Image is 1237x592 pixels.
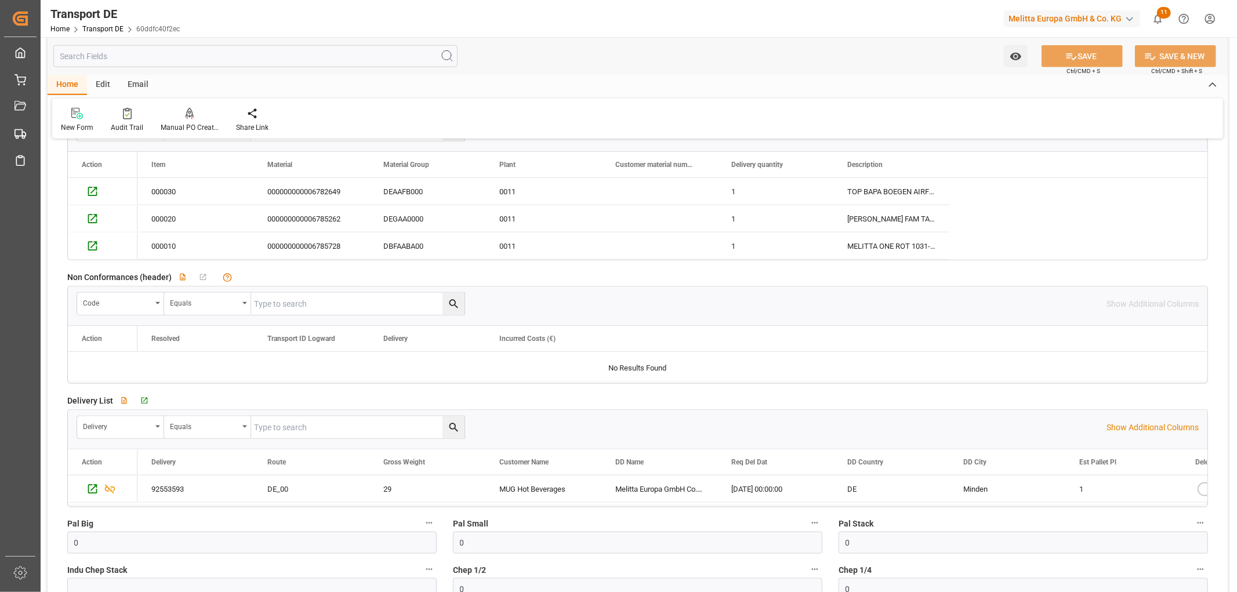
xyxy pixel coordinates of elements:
div: 29 [369,475,485,502]
div: 1 [717,178,833,205]
button: Chep 1/4 [1193,562,1208,577]
span: Est Pallet Pl [1079,458,1116,466]
input: Type to search [251,293,465,315]
div: Press SPACE to select this row. [68,233,137,260]
span: Pal Small [453,518,488,530]
div: 000000000006782649 [253,178,369,205]
button: show 11 new notifications [1145,6,1171,32]
div: [PERSON_NAME] FAM TABS 4X 1,8G EU [833,205,949,232]
div: Minden [949,475,1065,502]
span: Resolved [151,335,180,343]
div: DE [833,475,949,502]
span: Req Del Dat [731,458,767,466]
span: DD City [963,458,986,466]
button: search button [442,293,465,315]
div: Press SPACE to select this row. [68,475,137,503]
p: Show Additional Columns [1107,422,1199,434]
div: Press SPACE to select this row. [68,205,137,233]
div: MUG Hot Beverages [485,475,601,502]
span: Delivery quantity [731,161,783,169]
div: DEGAA0000 [369,205,485,232]
span: Gross Weight [383,458,425,466]
span: Pal Big [67,518,93,530]
span: Item [151,161,165,169]
a: Home [50,25,70,33]
div: Press SPACE to select this row. [137,205,949,233]
div: DBFAABA00 [369,233,485,259]
a: Transport DE [82,25,124,33]
div: TOP BAPA BOEGEN AIRFRYER 20CM/20PC. D [833,178,949,205]
div: 0011 [485,178,601,205]
span: Chep 1/2 [453,564,486,576]
div: Share Link [236,122,269,133]
div: Edit [87,75,119,95]
div: 000030 [137,178,253,205]
div: Melitta Europa GmbH & Co. KG [1004,10,1140,27]
button: Melitta Europa GmbH & Co. KG [1004,8,1145,30]
span: Delivery List [67,395,113,407]
div: Audit Trail [111,122,143,133]
div: 1 [717,233,833,259]
div: code [83,295,151,308]
div: MELITTA ONE ROT 1031-04 EU_SCAN [833,233,949,259]
span: Ctrl/CMD + Shift + S [1151,67,1202,75]
button: Help Center [1171,6,1197,32]
button: Pal Big [422,515,437,531]
div: Email [119,75,157,95]
span: Route [267,458,286,466]
div: New Form [61,122,93,133]
div: Action [82,335,102,343]
div: Action [82,161,102,169]
div: 000020 [137,205,253,232]
span: Delivery [151,458,176,466]
span: Material [267,161,292,169]
div: Action [82,458,102,466]
button: Chep 1/2 [807,562,822,577]
div: Home [48,75,87,95]
div: Equals [170,419,238,432]
div: 1 [717,205,833,232]
span: Description [847,161,883,169]
button: open menu [164,416,251,438]
div: 92553593 [137,475,253,502]
div: Delivery [83,419,151,432]
span: 11 [1157,7,1171,19]
span: Indu Chep Stack [67,564,127,576]
div: Transport DE [50,5,180,23]
span: DD Country [847,458,883,466]
div: Melitta Europa GmbH Co. KG [601,475,717,502]
div: 1 [1065,475,1181,502]
span: Chep 1/4 [839,564,872,576]
span: Customer material number [615,161,693,169]
div: Press SPACE to select this row. [68,178,137,205]
span: Transport ID Logward [267,335,335,343]
div: Press SPACE to select this row. [137,233,949,260]
button: open menu [1004,45,1028,67]
button: open menu [77,416,164,438]
div: 000010 [137,233,253,259]
div: 0011 [485,205,601,232]
button: Pal Stack [1193,515,1208,531]
span: Ctrl/CMD + S [1066,67,1100,75]
div: 000000000006785262 [253,205,369,232]
div: 000000000006785728 [253,233,369,259]
span: Incurred Costs (€) [499,335,556,343]
input: Type to search [251,416,465,438]
button: SAVE & NEW [1135,45,1216,67]
span: DD Name [615,458,644,466]
button: search button [442,416,465,438]
div: Manual PO Creation [161,122,219,133]
span: Delivery [383,335,408,343]
div: 0011 [485,233,601,259]
span: Pal Stack [839,518,873,530]
span: Non Conformances (header) [67,271,172,284]
div: [DATE] 00:00:00 [717,475,833,502]
span: Plant [499,161,516,169]
div: DE_00 [253,475,369,502]
button: SAVE [1042,45,1123,67]
div: Equals [170,295,238,308]
input: Search Fields [53,45,458,67]
span: Material Group [383,161,429,169]
div: Press SPACE to select this row. [137,178,949,205]
button: Indu Chep Stack [422,562,437,577]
